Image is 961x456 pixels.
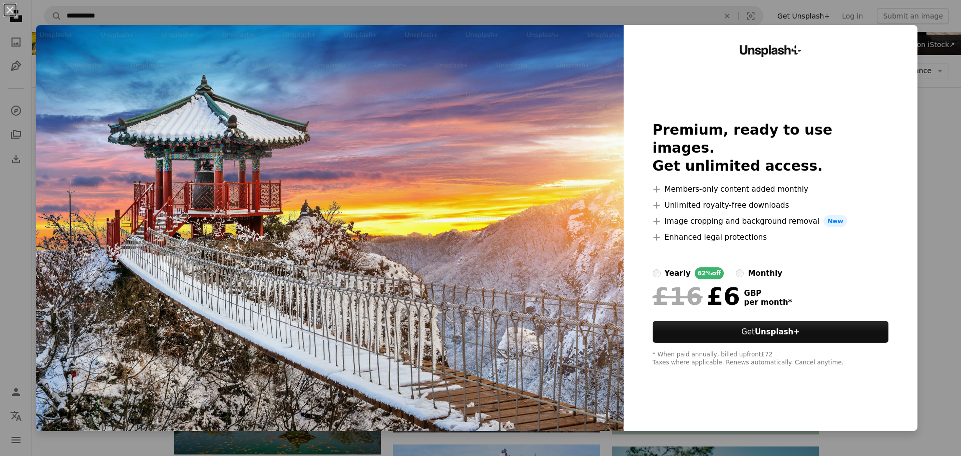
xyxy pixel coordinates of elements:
li: Members-only content added monthly [653,183,889,195]
span: £16 [653,283,703,309]
input: monthly [736,269,744,277]
span: GBP [744,289,792,298]
div: £6 [653,283,740,309]
span: New [823,215,847,227]
li: Image cropping and background removal [653,215,889,227]
h2: Premium, ready to use images. Get unlimited access. [653,121,889,175]
span: per month * [744,298,792,307]
div: monthly [748,267,782,279]
button: GetUnsplash+ [653,321,889,343]
li: Enhanced legal protections [653,231,889,243]
strong: Unsplash+ [755,327,800,336]
div: yearly [665,267,691,279]
li: Unlimited royalty-free downloads [653,199,889,211]
div: * When paid annually, billed upfront £72 Taxes where applicable. Renews automatically. Cancel any... [653,351,889,367]
input: yearly62%off [653,269,661,277]
div: 62% off [695,267,724,279]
